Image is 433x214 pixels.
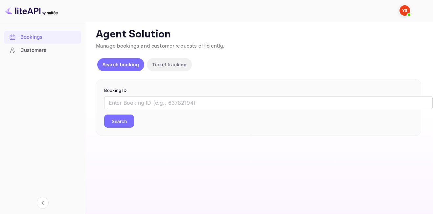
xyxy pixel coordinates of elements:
[4,44,81,57] div: Customers
[96,43,225,50] span: Manage bookings and customer requests efficiently.
[104,115,134,128] button: Search
[103,61,139,68] p: Search booking
[37,197,49,209] button: Collapse navigation
[152,61,187,68] p: Ticket tracking
[20,33,78,41] div: Bookings
[4,31,81,43] a: Bookings
[20,47,78,54] div: Customers
[399,5,410,16] img: Yandex Support
[4,44,81,56] a: Customers
[104,96,433,109] input: Enter Booking ID (e.g., 63782194)
[4,31,81,44] div: Bookings
[5,5,58,16] img: LiteAPI logo
[104,87,413,94] p: Booking ID
[96,28,421,41] p: Agent Solution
